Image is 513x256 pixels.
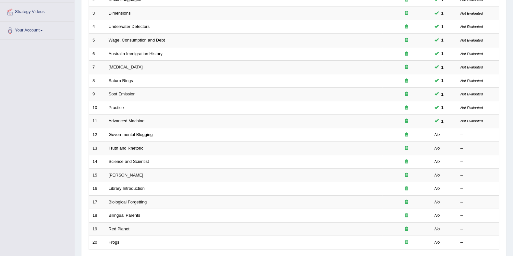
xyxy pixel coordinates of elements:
span: You can still take this question [439,104,446,111]
div: Exam occurring question [386,159,427,165]
div: – [460,172,495,178]
td: 19 [89,222,105,236]
small: Not Evaluated [460,52,483,56]
a: Biological Forgetting [109,200,147,204]
div: Exam occurring question [386,118,427,124]
td: 4 [89,20,105,34]
em: No [434,186,440,191]
a: Saturn Rings [109,78,133,83]
div: Exam occurring question [386,199,427,205]
small: Not Evaluated [460,79,483,83]
span: You can still take this question [439,37,446,43]
small: Not Evaluated [460,106,483,110]
em: No [434,240,440,245]
div: – [460,199,495,205]
td: 15 [89,168,105,182]
small: Not Evaluated [460,65,483,69]
a: Dimensions [109,11,131,16]
small: Not Evaluated [460,25,483,29]
td: 5 [89,34,105,47]
td: 20 [89,236,105,250]
div: Exam occurring question [386,51,427,57]
div: Exam occurring question [386,239,427,246]
td: 17 [89,195,105,209]
div: Exam occurring question [386,213,427,219]
em: No [434,146,440,151]
span: You can still take this question [439,10,446,17]
td: 6 [89,47,105,61]
div: – [460,213,495,219]
div: – [460,159,495,165]
a: Australia Immigration History [109,51,163,56]
div: – [460,226,495,232]
span: You can still take this question [439,23,446,30]
td: 13 [89,141,105,155]
div: – [460,239,495,246]
a: [PERSON_NAME] [109,173,143,177]
a: Soot Emission [109,91,136,96]
a: Advanced Machine [109,118,145,123]
div: Exam occurring question [386,24,427,30]
div: Exam occurring question [386,226,427,232]
small: Not Evaluated [460,38,483,42]
div: Exam occurring question [386,186,427,192]
a: Governmental Blogging [109,132,153,137]
a: [MEDICAL_DATA] [109,65,143,69]
em: No [434,132,440,137]
em: No [434,226,440,231]
div: Exam occurring question [386,37,427,43]
small: Not Evaluated [460,92,483,96]
em: No [434,173,440,177]
td: 12 [89,128,105,141]
a: Underwater Detectors [109,24,150,29]
a: Red Planet [109,226,129,231]
td: 9 [89,88,105,101]
div: Exam occurring question [386,105,427,111]
span: You can still take this question [439,64,446,71]
div: Exam occurring question [386,64,427,70]
a: Bilingual Parents [109,213,140,218]
td: 3 [89,6,105,20]
a: Your Account [0,21,74,38]
td: 8 [89,74,105,88]
em: No [434,159,440,164]
em: No [434,200,440,204]
td: 18 [89,209,105,223]
td: 16 [89,182,105,196]
td: 11 [89,115,105,128]
div: – [460,145,495,152]
small: Not Evaluated [460,119,483,123]
div: Exam occurring question [386,172,427,178]
div: – [460,132,495,138]
span: You can still take this question [439,91,446,98]
small: Not Evaluated [460,11,483,15]
a: Practice [109,105,124,110]
a: Wage, Consumption and Debt [109,38,165,43]
td: 10 [89,101,105,115]
td: 7 [89,61,105,74]
div: Exam occurring question [386,145,427,152]
div: Exam occurring question [386,78,427,84]
em: No [434,213,440,218]
a: Frogs [109,240,119,245]
a: Truth and Rhetoric [109,146,143,151]
div: Exam occurring question [386,132,427,138]
div: Exam occurring question [386,91,427,97]
td: 14 [89,155,105,169]
a: Strategy Videos [0,3,74,19]
a: Library Introduction [109,186,145,191]
span: You can still take this question [439,50,446,57]
div: Exam occurring question [386,10,427,17]
div: – [460,186,495,192]
span: You can still take this question [439,77,446,84]
a: Science and Scientist [109,159,149,164]
span: You can still take this question [439,118,446,125]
